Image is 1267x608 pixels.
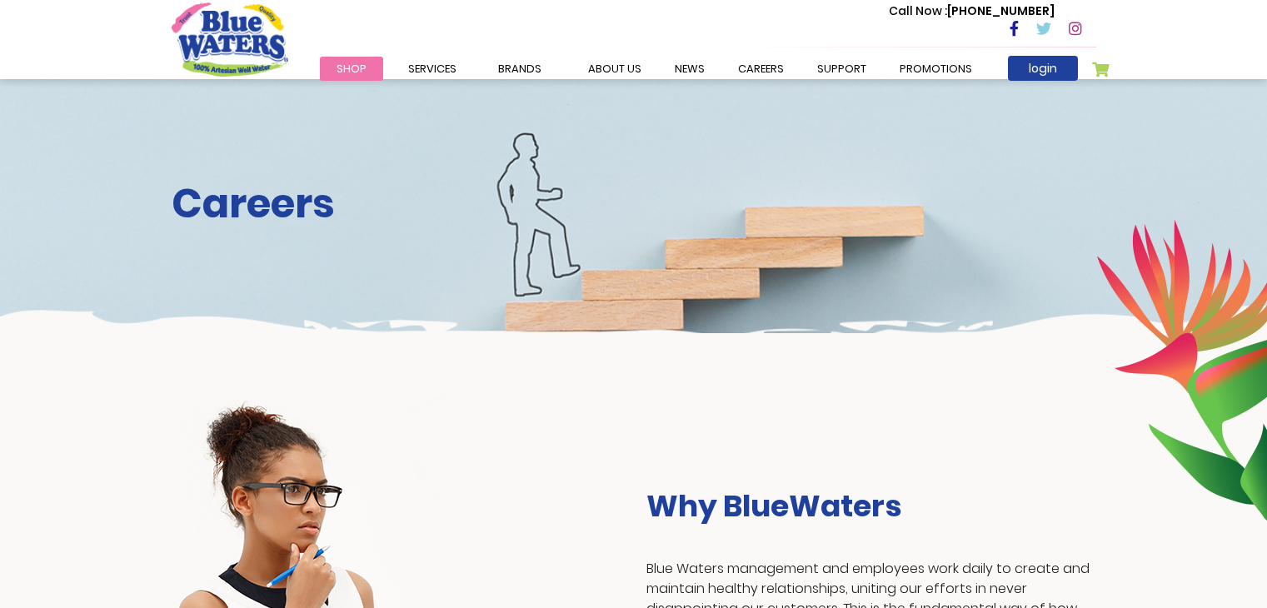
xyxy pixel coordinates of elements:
a: careers [721,57,801,81]
h2: Careers [172,180,1096,228]
img: career-intro-leaves.png [1096,219,1267,521]
span: Brands [498,61,541,77]
p: [PHONE_NUMBER] [889,2,1055,20]
a: Shop [320,57,383,81]
a: login [1008,56,1078,81]
span: Call Now : [889,2,947,19]
h3: Why BlueWaters [646,488,1096,524]
a: Services [392,57,473,81]
span: Shop [337,61,367,77]
a: Promotions [883,57,989,81]
a: store logo [172,2,288,76]
span: Services [408,61,456,77]
a: News [658,57,721,81]
a: support [801,57,883,81]
a: about us [571,57,658,81]
a: Brands [481,57,558,81]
